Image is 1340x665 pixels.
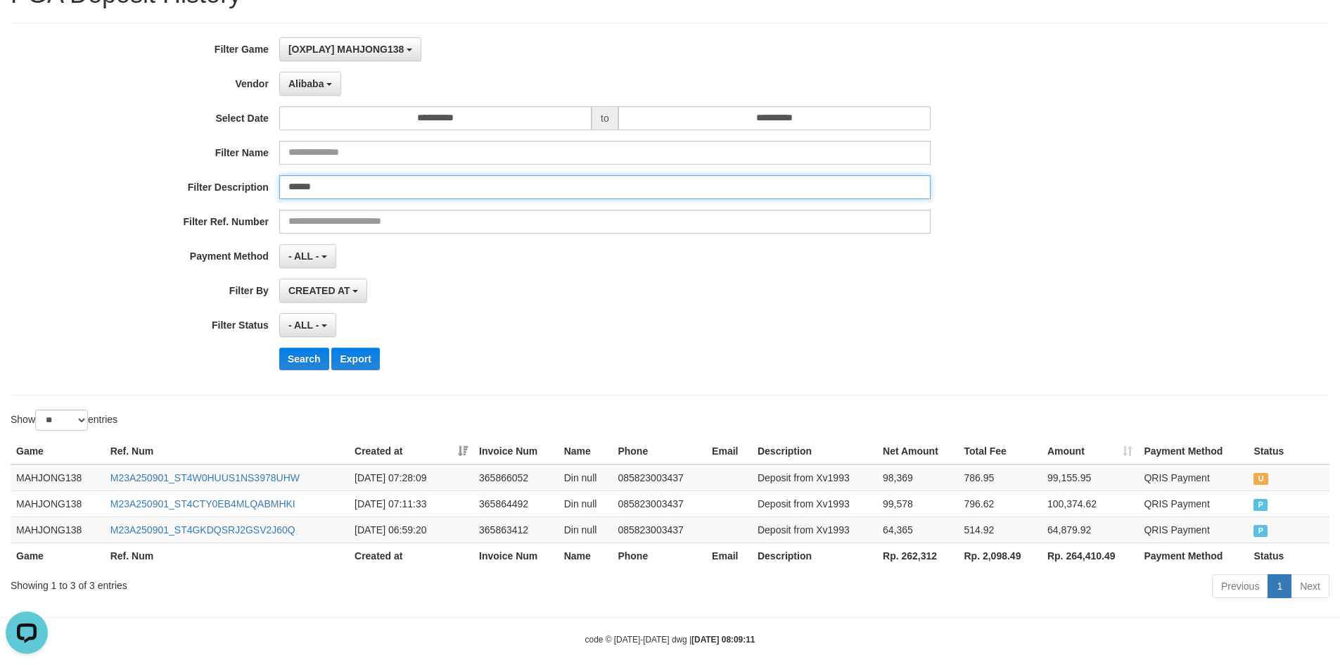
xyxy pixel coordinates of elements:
td: Din null [559,517,613,543]
th: Rp. 262,312 [877,543,958,569]
th: Description [752,543,877,569]
span: Alibaba [288,78,324,89]
th: Game [11,543,105,569]
td: 365866052 [473,464,559,491]
button: Export [331,348,379,370]
td: 085823003437 [612,464,706,491]
span: CREATED AT [288,285,350,296]
td: Deposit from Xv1993 [752,517,877,543]
select: Showentries [35,410,88,431]
th: Status [1248,438,1329,464]
td: 99,578 [877,490,958,517]
span: - ALL - [288,319,319,331]
button: Search [279,348,329,370]
th: Ref. Num [105,543,349,569]
td: QRIS Payment [1138,490,1248,517]
td: Din null [559,490,613,517]
td: 64,365 [877,517,958,543]
td: 98,369 [877,464,958,491]
td: 514.92 [958,517,1041,543]
td: MAHJONG138 [11,464,105,491]
th: Created at [349,543,473,569]
td: 085823003437 [612,490,706,517]
small: code © [DATE]-[DATE] dwg | [585,635,755,645]
span: UNPAID [1253,473,1268,485]
td: MAHJONG138 [11,517,105,543]
th: Payment Method [1138,543,1248,569]
a: M23A250901_ST4GKDQSRJ2GSV2J60Q [110,524,295,536]
th: Phone [612,543,706,569]
td: [DATE] 07:11:33 [349,490,473,517]
td: 64,879.92 [1042,517,1138,543]
button: CREATED AT [279,279,368,303]
td: Deposit from Xv1993 [752,464,877,491]
label: Show entries [11,410,117,431]
th: Total Fee [958,438,1041,464]
td: QRIS Payment [1138,464,1248,491]
button: - ALL - [279,313,336,337]
span: to [592,106,618,130]
th: Phone [612,438,706,464]
td: Deposit from Xv1993 [752,490,877,517]
td: [DATE] 07:28:09 [349,464,473,491]
a: M23A250901_ST4CTY0EB4MLQABMHKI [110,498,295,509]
td: 365864492 [473,490,559,517]
div: Showing 1 to 3 of 3 entries [11,573,548,593]
th: Rp. 264,410.49 [1042,543,1138,569]
th: Created at: activate to sort column ascending [349,438,473,464]
th: Invoice Num [473,438,559,464]
td: QRIS Payment [1138,517,1248,543]
a: 1 [1268,574,1291,598]
th: Email [706,438,752,464]
td: [DATE] 06:59:20 [349,517,473,543]
th: Email [706,543,752,569]
td: 100,374.62 [1042,490,1138,517]
th: Description [752,438,877,464]
td: 365863412 [473,517,559,543]
th: Game [11,438,105,464]
span: - ALL - [288,251,319,262]
th: Ref. Num [105,438,349,464]
a: Next [1291,574,1329,598]
strong: [DATE] 08:09:11 [691,635,755,645]
td: 085823003437 [612,517,706,543]
th: Status [1248,543,1329,569]
td: Din null [559,464,613,491]
a: Previous [1212,574,1268,598]
button: Open LiveChat chat widget [6,6,48,48]
th: Invoice Num [473,543,559,569]
th: Name [559,543,613,569]
th: Payment Method [1138,438,1248,464]
td: 786.95 [958,464,1041,491]
th: Name [559,438,613,464]
span: PAID [1253,499,1268,511]
button: [OXPLAY] MAHJONG138 [279,37,421,61]
th: Amount: activate to sort column ascending [1042,438,1138,464]
td: 796.62 [958,490,1041,517]
a: M23A250901_ST4W0HUUS1NS3978UHW [110,472,300,483]
button: Alibaba [279,72,341,96]
span: [OXPLAY] MAHJONG138 [288,44,404,55]
th: Net Amount [877,438,958,464]
button: - ALL - [279,244,336,268]
td: 99,155.95 [1042,464,1138,491]
th: Rp. 2,098.49 [958,543,1041,569]
td: MAHJONG138 [11,490,105,517]
span: PAID [1253,525,1268,537]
